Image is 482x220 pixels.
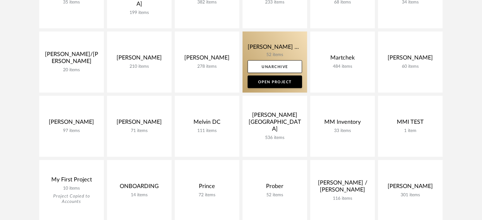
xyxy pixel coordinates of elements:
[248,112,302,135] div: [PERSON_NAME][GEOGRAPHIC_DATA]
[44,194,99,205] div: Project Copied to Accounts
[383,129,438,134] div: 1 item
[44,119,99,129] div: [PERSON_NAME]
[383,64,438,70] div: 60 items
[44,51,99,68] div: [PERSON_NAME]/[PERSON_NAME]
[180,193,234,198] div: 72 items
[44,129,99,134] div: 97 items
[383,119,438,129] div: MMI TEST
[112,183,167,193] div: ONBOARDING
[112,193,167,198] div: 14 items
[315,180,370,196] div: [PERSON_NAME] / [PERSON_NAME]
[315,64,370,70] div: 484 items
[180,64,234,70] div: 278 items
[315,119,370,129] div: MM Inventory
[112,55,167,64] div: [PERSON_NAME]
[112,64,167,70] div: 210 items
[248,193,302,198] div: 52 items
[180,119,234,129] div: Melvin DC
[112,10,167,16] div: 199 items
[180,183,234,193] div: Prince
[315,196,370,202] div: 116 items
[248,183,302,193] div: Prober
[44,186,99,192] div: 10 items
[112,129,167,134] div: 71 items
[44,68,99,73] div: 20 items
[383,183,438,193] div: [PERSON_NAME]
[315,129,370,134] div: 33 items
[315,55,370,64] div: Martchek
[180,55,234,64] div: [PERSON_NAME]
[248,60,302,73] a: Unarchive
[112,119,167,129] div: [PERSON_NAME]
[180,129,234,134] div: 111 items
[248,76,302,88] a: Open Project
[44,177,99,186] div: My First Project
[248,135,302,141] div: 536 items
[383,55,438,64] div: [PERSON_NAME]
[383,193,438,198] div: 301 items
